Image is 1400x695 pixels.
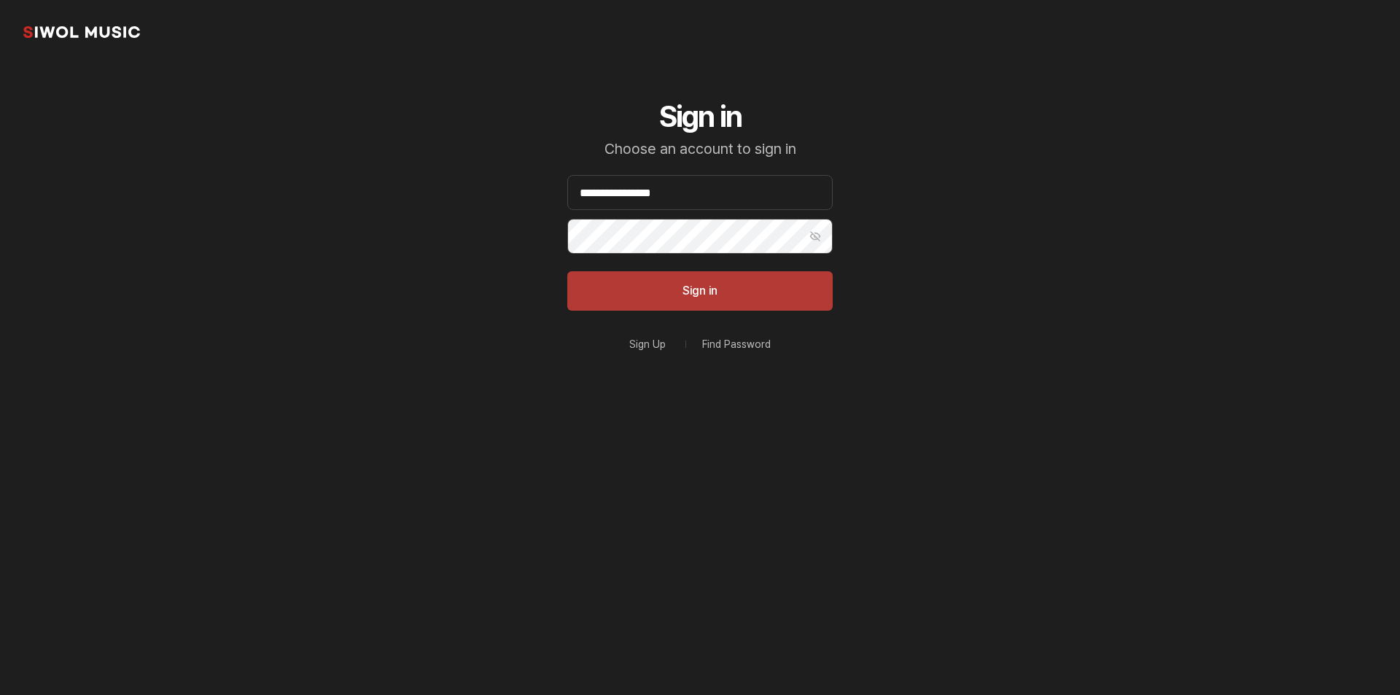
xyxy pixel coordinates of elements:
[567,219,833,254] input: Password
[702,339,771,349] a: Find Password
[567,271,833,311] button: Sign in
[567,99,833,134] h2: Sign in
[629,339,666,349] a: Sign Up
[567,175,833,210] input: Email
[567,140,833,158] p: Choose an account to sign in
